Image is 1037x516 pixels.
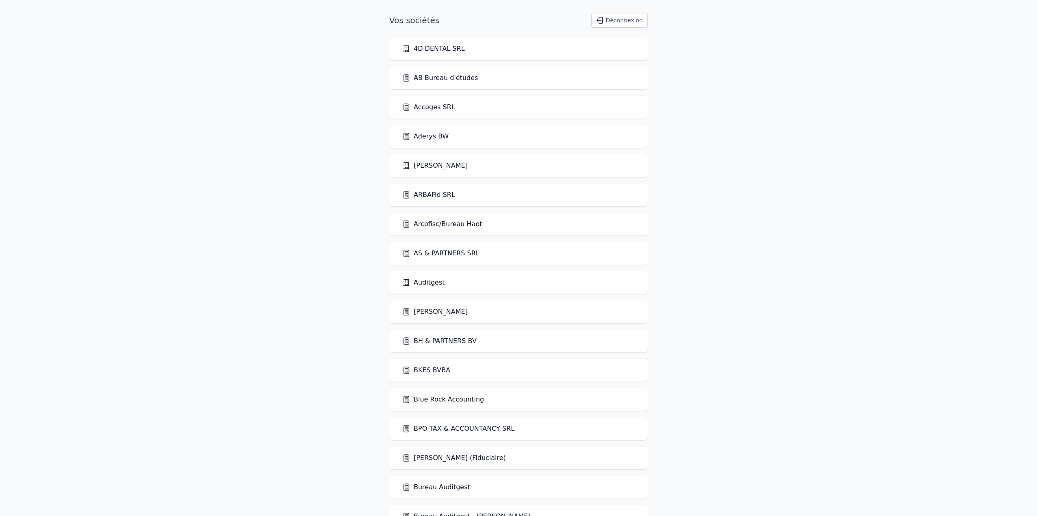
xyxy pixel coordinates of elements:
[389,15,439,26] h1: Vos sociétés
[402,482,470,492] a: Bureau Auditgest
[402,219,482,229] a: Arcofisc/Bureau Haot
[402,73,478,83] a: AB Bureau d'études
[402,365,450,375] a: BKES BVBA
[402,336,477,346] a: BH & PARTNERS BV
[402,190,455,200] a: ARBAFid SRL
[402,307,468,317] a: [PERSON_NAME]
[402,161,468,171] a: [PERSON_NAME]
[591,13,648,28] button: Déconnexion
[402,453,506,463] a: [PERSON_NAME] (Fiduciaire)
[402,395,484,404] a: Blue Rock Accounting
[402,44,465,54] a: 4D DENTAL SRL
[402,248,479,258] a: AS & PARTNERS SRL
[402,278,445,287] a: Auditgest
[402,424,514,434] a: BPO TAX & ACCOUNTANCY SRL
[402,132,449,141] a: Aderys BW
[402,102,455,112] a: Accoges SRL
